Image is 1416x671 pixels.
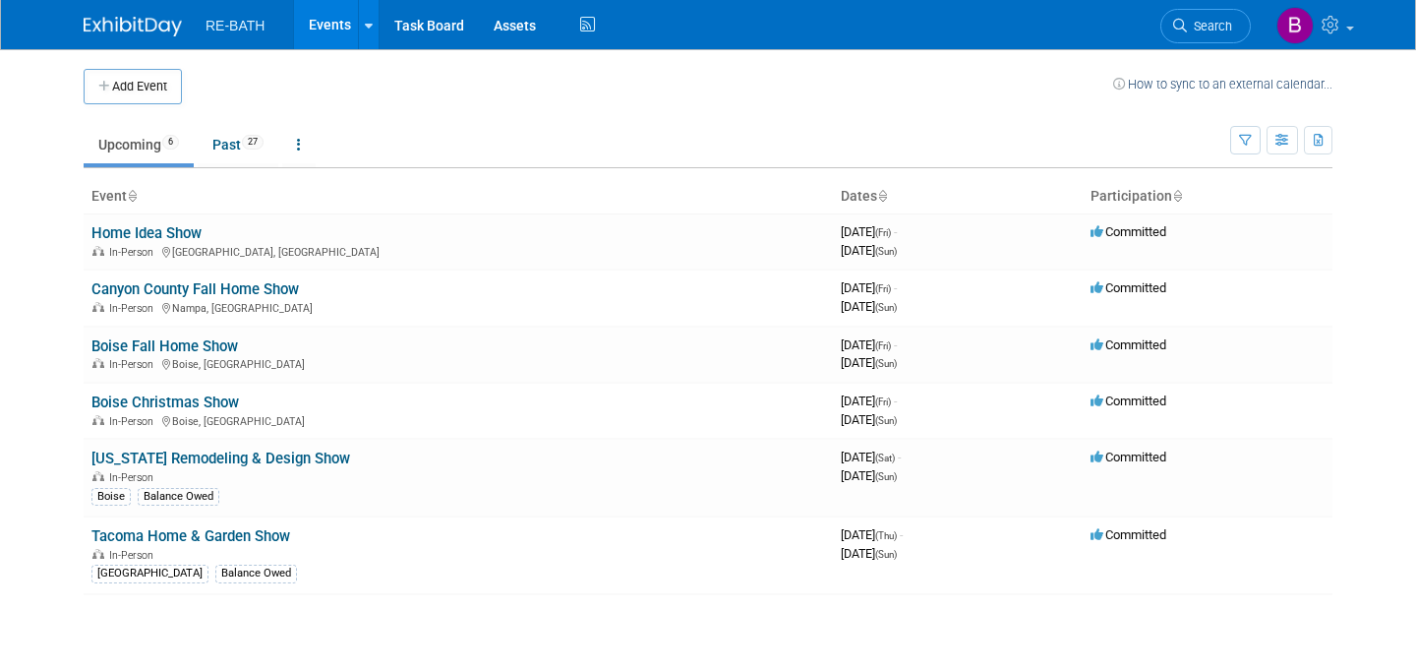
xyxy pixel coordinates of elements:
[206,18,265,33] span: RE-BATH
[91,412,825,428] div: Boise, [GEOGRAPHIC_DATA]
[92,302,104,312] img: In-Person Event
[109,415,159,428] span: In-Person
[84,17,182,36] img: ExhibitDay
[841,546,897,561] span: [DATE]
[841,299,897,314] span: [DATE]
[215,565,297,582] div: Balance Owed
[900,527,903,542] span: -
[875,340,891,351] span: (Fri)
[875,283,891,294] span: (Fri)
[92,415,104,425] img: In-Person Event
[841,527,903,542] span: [DATE]
[894,280,897,295] span: -
[875,246,897,257] span: (Sun)
[875,227,891,238] span: (Fri)
[109,246,159,259] span: In-Person
[1091,394,1166,408] span: Committed
[833,180,1083,213] th: Dates
[92,471,104,481] img: In-Person Event
[109,549,159,562] span: In-Person
[875,453,895,463] span: (Sat)
[1276,7,1314,44] img: Brian Busching
[1091,224,1166,239] span: Committed
[1160,9,1251,43] a: Search
[91,337,238,355] a: Boise Fall Home Show
[92,358,104,368] img: In-Person Event
[92,549,104,559] img: In-Person Event
[841,243,897,258] span: [DATE]
[92,246,104,256] img: In-Person Event
[1113,77,1332,91] a: How to sync to an external calendar...
[91,527,290,545] a: Tacoma Home & Garden Show
[109,358,159,371] span: In-Person
[875,302,897,313] span: (Sun)
[894,224,897,239] span: -
[875,471,897,482] span: (Sun)
[1091,337,1166,352] span: Committed
[198,126,278,163] a: Past27
[841,394,897,408] span: [DATE]
[1187,19,1232,33] span: Search
[84,180,833,213] th: Event
[841,280,897,295] span: [DATE]
[875,358,897,369] span: (Sun)
[162,135,179,150] span: 6
[875,396,891,407] span: (Fri)
[91,488,131,506] div: Boise
[84,126,194,163] a: Upcoming6
[875,530,897,541] span: (Thu)
[877,188,887,204] a: Sort by Start Date
[1172,188,1182,204] a: Sort by Participation Type
[91,243,825,259] div: [GEOGRAPHIC_DATA], [GEOGRAPHIC_DATA]
[1091,527,1166,542] span: Committed
[841,355,897,370] span: [DATE]
[894,337,897,352] span: -
[841,450,901,464] span: [DATE]
[91,299,825,315] div: Nampa, [GEOGRAPHIC_DATA]
[841,468,897,483] span: [DATE]
[91,280,299,298] a: Canyon County Fall Home Show
[841,412,897,427] span: [DATE]
[1091,450,1166,464] span: Committed
[898,450,901,464] span: -
[242,135,264,150] span: 27
[841,337,897,352] span: [DATE]
[91,450,350,467] a: [US_STATE] Remodeling & Design Show
[841,224,897,239] span: [DATE]
[875,415,897,426] span: (Sun)
[127,188,137,204] a: Sort by Event Name
[91,355,825,371] div: Boise, [GEOGRAPHIC_DATA]
[875,549,897,560] span: (Sun)
[109,302,159,315] span: In-Person
[109,471,159,484] span: In-Person
[91,394,239,411] a: Boise Christmas Show
[138,488,219,506] div: Balance Owed
[91,224,202,242] a: Home Idea Show
[1083,180,1332,213] th: Participation
[1091,280,1166,295] span: Committed
[894,394,897,408] span: -
[84,69,182,104] button: Add Event
[91,565,208,582] div: [GEOGRAPHIC_DATA]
